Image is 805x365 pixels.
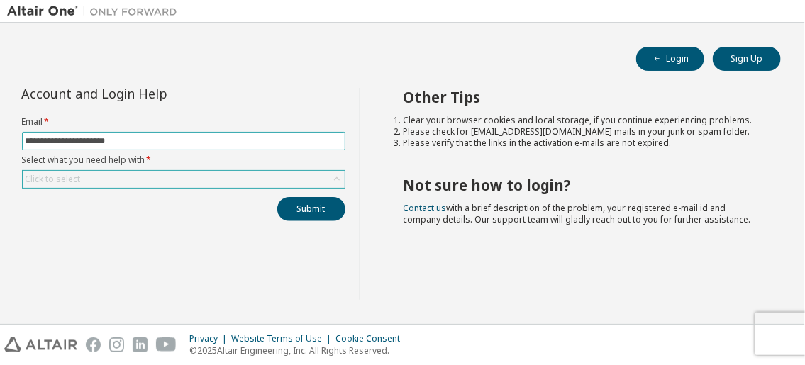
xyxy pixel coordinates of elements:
[403,88,755,106] h2: Other Tips
[7,4,184,18] img: Altair One
[403,176,755,194] h2: Not sure how to login?
[22,155,345,166] label: Select what you need help with
[23,171,345,188] div: Click to select
[231,333,335,344] div: Website Terms of Use
[335,333,409,344] div: Cookie Consent
[133,337,148,352] img: linkedin.svg
[713,47,781,71] button: Sign Up
[109,337,124,352] img: instagram.svg
[403,126,755,137] li: Please check for [EMAIL_ADDRESS][DOMAIN_NAME] mails in your junk or spam folder.
[156,337,177,352] img: youtube.svg
[22,116,345,128] label: Email
[403,115,755,126] li: Clear your browser cookies and local storage, if you continue experiencing problems.
[86,337,101,352] img: facebook.svg
[26,174,81,185] div: Click to select
[277,197,345,221] button: Submit
[403,137,755,149] li: Please verify that the links in the activation e-mails are not expired.
[636,47,704,71] button: Login
[189,344,409,356] p: © 2025 Altair Engineering, Inc. All Rights Reserved.
[4,337,77,352] img: altair_logo.svg
[189,333,231,344] div: Privacy
[403,202,446,214] a: Contact us
[403,202,750,225] span: with a brief description of the problem, your registered e-mail id and company details. Our suppo...
[22,88,281,99] div: Account and Login Help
